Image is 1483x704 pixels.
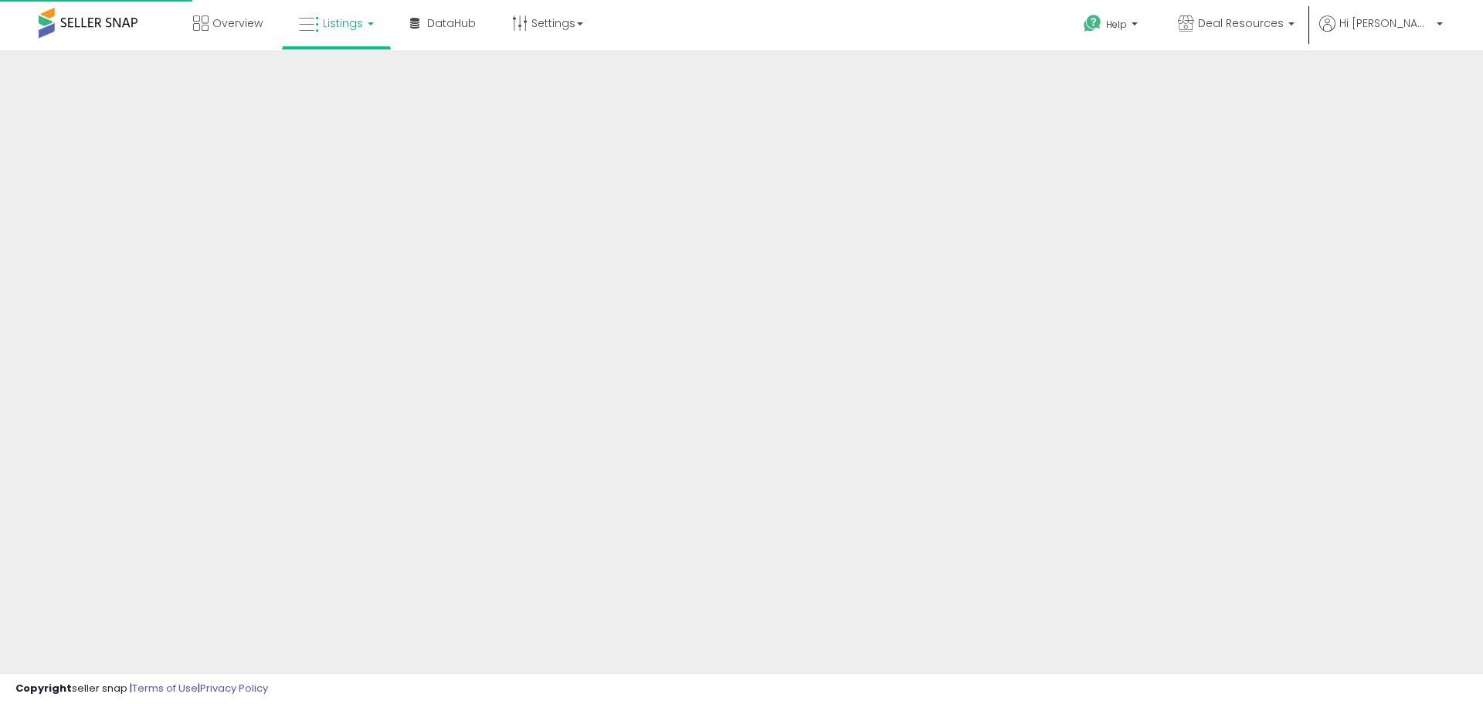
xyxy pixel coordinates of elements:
a: Help [1071,2,1153,50]
a: Privacy Policy [200,681,268,695]
span: Help [1106,18,1127,31]
i: Get Help [1083,14,1102,33]
span: Hi [PERSON_NAME] [1339,15,1432,31]
span: Listings [323,15,363,31]
div: seller snap | | [15,682,268,696]
span: DataHub [427,15,476,31]
a: Terms of Use [132,681,198,695]
span: Overview [212,15,263,31]
span: Deal Resources [1198,15,1284,31]
a: Hi [PERSON_NAME] [1319,15,1443,50]
strong: Copyright [15,681,72,695]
